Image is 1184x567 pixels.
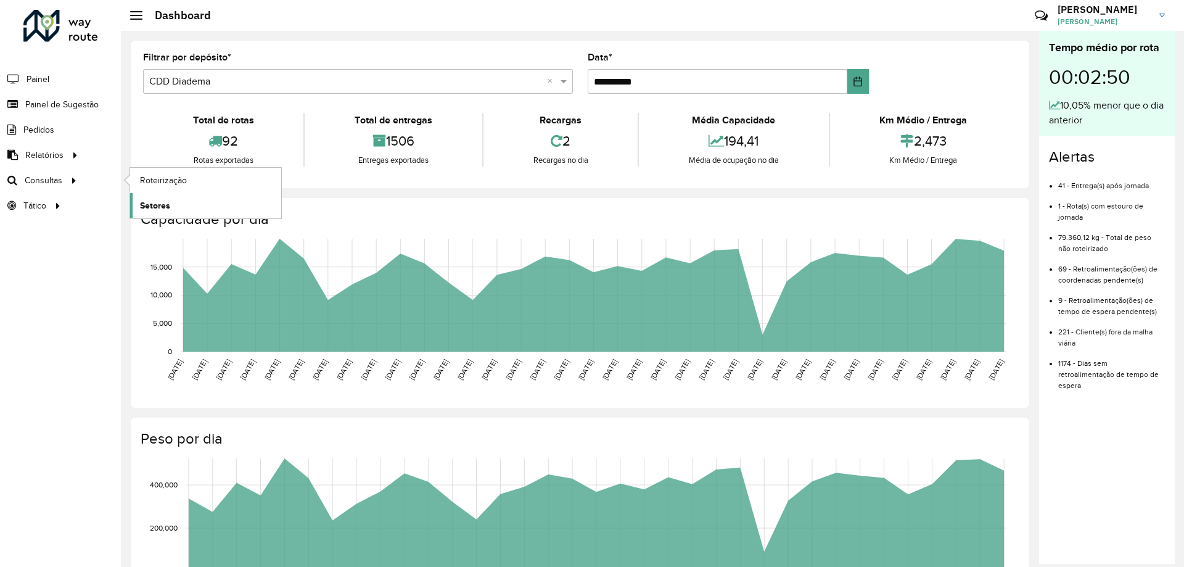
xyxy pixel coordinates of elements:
[547,74,557,89] span: Clear all
[504,358,522,381] text: [DATE]
[1058,286,1165,317] li: 9 - Retroalimentação(ões) de tempo de espera pendente(s)
[191,358,208,381] text: [DATE]
[601,358,619,381] text: [DATE]
[142,9,211,22] h2: Dashboard
[842,358,860,381] text: [DATE]
[25,98,99,111] span: Painel de Sugestão
[1049,98,1165,128] div: 10,05% menor que o dia anterior
[721,358,739,381] text: [DATE]
[25,174,62,187] span: Consultas
[480,358,498,381] text: [DATE]
[432,358,450,381] text: [DATE]
[408,358,425,381] text: [DATE]
[141,210,1017,228] h4: Capacidade por dia
[1058,191,1165,223] li: 1 - Rota(s) com estouro de jornada
[140,174,187,187] span: Roteirização
[939,358,956,381] text: [DATE]
[625,358,643,381] text: [DATE]
[150,291,172,299] text: 10,000
[577,358,594,381] text: [DATE]
[1049,39,1165,56] div: Tempo médio por rota
[528,358,546,381] text: [DATE]
[146,128,300,154] div: 92
[166,358,184,381] text: [DATE]
[23,123,54,136] span: Pedidos
[833,113,1014,128] div: Km Médio / Entrega
[890,358,908,381] text: [DATE]
[915,358,932,381] text: [DATE]
[130,193,281,218] a: Setores
[642,154,825,167] div: Média de ocupação no dia
[673,358,691,381] text: [DATE]
[588,50,612,65] label: Data
[866,358,884,381] text: [DATE]
[215,358,232,381] text: [DATE]
[794,358,812,381] text: [DATE]
[1058,16,1150,27] span: [PERSON_NAME]
[150,481,178,489] text: 400,000
[649,358,667,381] text: [DATE]
[143,50,231,65] label: Filtrar por depósito
[487,113,635,128] div: Recargas
[27,73,49,86] span: Painel
[456,358,474,381] text: [DATE]
[239,358,257,381] text: [DATE]
[642,113,825,128] div: Média Capacidade
[1049,56,1165,98] div: 00:02:50
[168,347,172,355] text: 0
[963,358,980,381] text: [DATE]
[335,358,353,381] text: [DATE]
[642,128,825,154] div: 194,41
[308,113,479,128] div: Total de entregas
[746,358,763,381] text: [DATE]
[1058,317,1165,349] li: 221 - Cliente(s) fora da malha viária
[146,113,300,128] div: Total de rotas
[1058,171,1165,191] li: 41 - Entrega(s) após jornada
[141,430,1017,448] h4: Peso por dia
[1049,148,1165,166] h4: Alertas
[287,358,305,381] text: [DATE]
[987,358,1005,381] text: [DATE]
[150,524,178,532] text: 200,000
[1058,254,1165,286] li: 69 - Retroalimentação(ões) de coordenadas pendente(s)
[308,154,479,167] div: Entregas exportadas
[697,358,715,381] text: [DATE]
[1058,223,1165,254] li: 79.360,12 kg - Total de peso não roteirizado
[1028,2,1054,29] a: Contato Rápido
[833,128,1014,154] div: 2,473
[308,128,479,154] div: 1506
[263,358,281,381] text: [DATE]
[553,358,570,381] text: [DATE]
[311,358,329,381] text: [DATE]
[384,358,401,381] text: [DATE]
[146,154,300,167] div: Rotas exportadas
[770,358,787,381] text: [DATE]
[25,149,64,162] span: Relatórios
[130,168,281,192] a: Roteirização
[833,154,1014,167] div: Km Médio / Entrega
[23,199,46,212] span: Tático
[1058,4,1150,15] h3: [PERSON_NAME]
[150,263,172,271] text: 15,000
[847,69,869,94] button: Choose Date
[487,154,635,167] div: Recargas no dia
[140,199,170,212] span: Setores
[360,358,377,381] text: [DATE]
[153,319,172,327] text: 5,000
[1058,349,1165,391] li: 1174 - Dias sem retroalimentação de tempo de espera
[818,358,836,381] text: [DATE]
[487,128,635,154] div: 2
